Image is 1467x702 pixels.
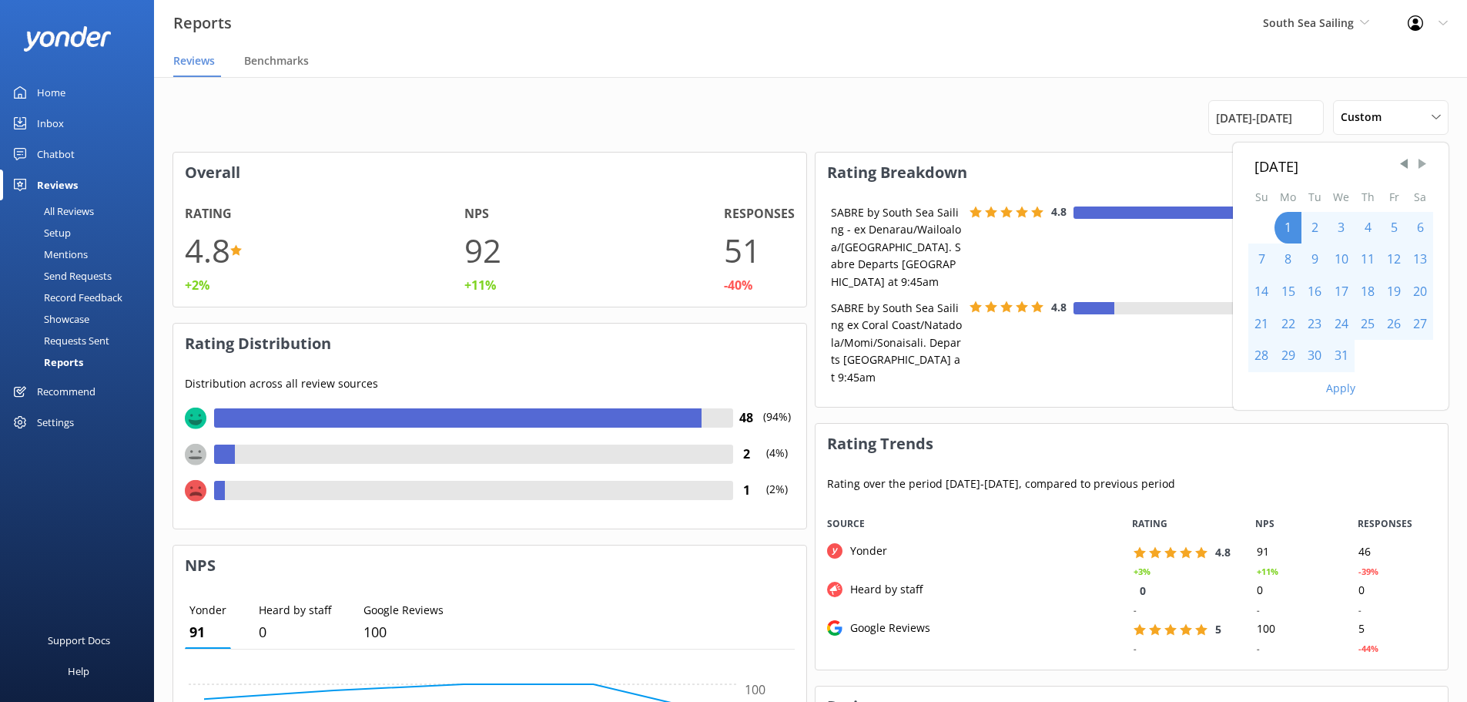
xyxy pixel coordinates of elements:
div: Sun Jul 28 2024 [1248,340,1274,372]
span: Custom [1341,109,1391,126]
span: Benchmarks [244,53,309,69]
div: Sat Jul 27 2024 [1407,308,1433,341]
div: Wed Jul 24 2024 [1328,308,1355,341]
div: 100 [1244,620,1346,639]
span: NPS [1255,516,1274,531]
h3: Rating Trends [816,424,1449,464]
span: Reviews [173,53,215,69]
div: Inbox [37,108,64,139]
p: 91 [189,621,226,643]
div: Mon Jul 01 2024 [1274,212,1301,244]
p: Yonder [189,602,226,619]
div: Thu Jul 25 2024 [1355,308,1381,341]
span: Source [827,516,865,531]
div: 0 [1346,581,1448,600]
div: Settings [37,407,74,438]
a: Send Requests [9,265,154,287]
p: 0 [259,621,331,643]
span: Next Month [1415,156,1430,172]
h4: NPS [464,204,489,224]
div: - [1256,642,1259,656]
div: Home [37,77,65,108]
p: Rating over the period [DATE] - [DATE] , compared to previous period [827,475,1437,492]
div: Chatbot [37,139,75,170]
div: - [1133,603,1136,617]
div: Fri Jul 05 2024 [1381,212,1407,244]
div: +3% [1133,565,1150,579]
div: SABRE by South Sea Sailing - ex Denarau/Wailoaloa/[GEOGRAPHIC_DATA]. Sabre Departs [GEOGRAPHIC_DA... [827,204,966,291]
h4: 2 [733,445,760,465]
div: Support Docs [48,625,110,656]
h3: Reports [173,11,232,35]
h3: Rating Breakdown [816,153,1449,193]
div: Tue Jul 16 2024 [1301,276,1328,308]
div: Fri Jul 26 2024 [1381,308,1407,341]
div: Sun Jul 07 2024 [1248,244,1274,276]
div: Thu Jul 04 2024 [1355,212,1381,244]
div: Mentions [9,244,88,265]
div: 91 [1244,542,1346,562]
div: Mon Jul 22 2024 [1274,308,1301,341]
div: Record Feedback [9,287,122,308]
a: Setup [9,222,154,244]
a: Requests Sent [9,330,154,351]
span: 4.8 [1051,300,1067,314]
div: SABRE by South Sea Sailing ex Coral Coast/Natadola/Momi/Sonaisali. Departs [GEOGRAPHIC_DATA] at 9... [827,300,966,386]
div: Yonder [842,542,887,559]
h1: 92 [464,224,501,276]
span: [DATE] - [DATE] [1216,109,1292,127]
div: 0 [1244,581,1346,600]
span: 5 [1214,622,1221,637]
span: 4.8 [1051,204,1067,219]
h4: Rating [185,204,232,224]
h3: NPS [173,546,806,586]
div: Tue Jul 23 2024 [1301,308,1328,341]
div: Wed Jul 10 2024 [1328,244,1355,276]
div: - [1256,603,1259,617]
a: Showcase [9,308,154,330]
div: Sat Jul 20 2024 [1407,276,1433,308]
span: Previous Month [1396,156,1412,172]
span: 0 [1139,583,1145,598]
div: Tue Jul 09 2024 [1301,244,1328,276]
div: Recommend [37,376,95,407]
img: yonder-white-logo.png [23,26,112,52]
h3: Rating Distribution [173,324,806,364]
h3: Overall [173,153,806,193]
div: Wed Jul 03 2024 [1328,212,1355,244]
div: -39% [1358,565,1378,579]
div: Thu Jul 11 2024 [1355,244,1381,276]
div: 5 [1346,620,1448,639]
span: RESPONSES [1358,516,1412,531]
h1: 4.8 [185,224,230,276]
h4: 1 [733,481,760,501]
p: 100 [363,621,444,643]
a: Mentions [9,244,154,265]
a: Record Feedback [9,287,154,308]
div: Tue Jul 30 2024 [1301,340,1328,372]
div: 46 [1346,542,1448,562]
abbr: Monday [1280,190,1296,204]
div: [DATE] [1254,155,1427,177]
div: Sat Jul 13 2024 [1407,244,1433,276]
div: Wed Jul 17 2024 [1328,276,1355,308]
div: Requests Sent [9,330,109,351]
div: +2% [185,276,209,296]
abbr: Friday [1389,190,1399,204]
abbr: Wednesday [1333,190,1349,204]
span: RATING [1132,516,1167,531]
div: Heard by staff [842,581,923,598]
div: Mon Jul 29 2024 [1274,340,1301,372]
div: -44% [1358,642,1378,656]
div: Send Requests [9,265,112,287]
div: Tue Jul 02 2024 [1301,212,1328,244]
button: Apply [1326,383,1355,394]
span: South Sea Sailing [1263,15,1354,30]
div: Fri Jul 12 2024 [1381,244,1407,276]
div: Help [68,656,89,687]
p: (2%) [760,481,795,517]
p: (94%) [760,408,795,445]
p: (4%) [760,445,795,481]
abbr: Thursday [1361,190,1375,204]
h4: Responses [724,204,795,224]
